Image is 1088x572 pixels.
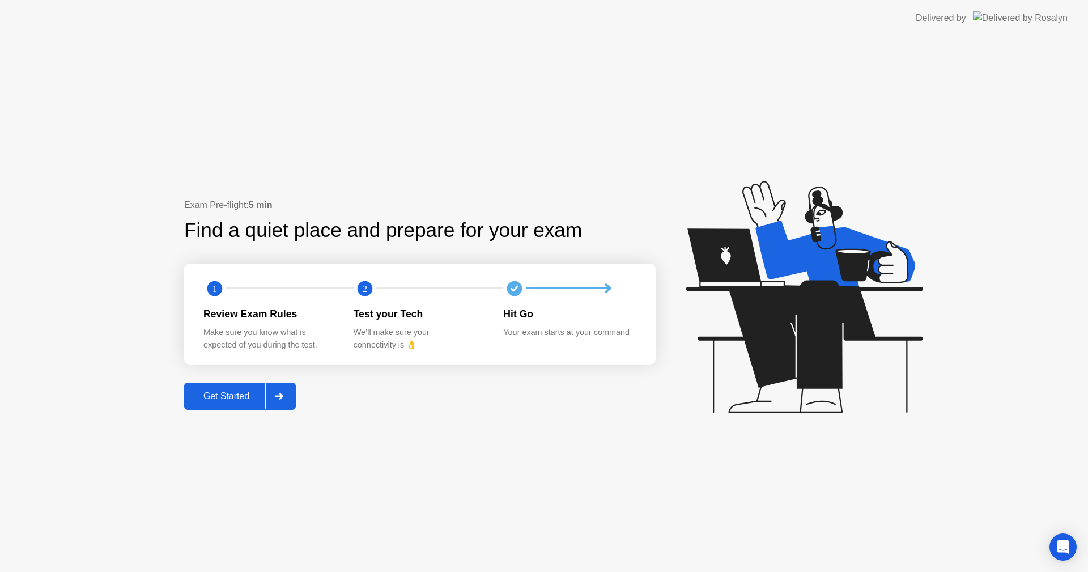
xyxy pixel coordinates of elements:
div: Open Intercom Messenger [1049,533,1077,561]
b: 5 min [249,200,273,210]
div: We’ll make sure your connectivity is 👌 [354,327,486,351]
text: 2 [363,283,367,294]
div: Exam Pre-flight: [184,198,656,212]
div: Review Exam Rules [203,307,335,321]
text: 1 [212,283,217,294]
div: Your exam starts at your command [503,327,635,339]
div: Get Started [188,391,265,401]
div: Test your Tech [354,307,486,321]
img: Delivered by Rosalyn [973,11,1068,24]
div: Hit Go [503,307,635,321]
div: Find a quiet place and prepare for your exam [184,215,584,245]
div: Delivered by [916,11,966,25]
div: Make sure you know what is expected of you during the test. [203,327,335,351]
button: Get Started [184,383,296,410]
